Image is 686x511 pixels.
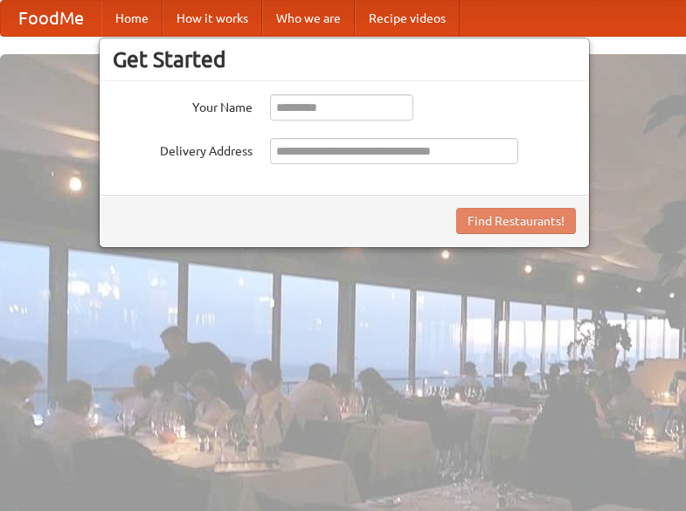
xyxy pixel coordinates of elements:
[355,1,460,36] a: Recipe videos
[163,1,262,36] a: How it works
[113,138,253,160] label: Delivery Address
[1,1,101,36] a: FoodMe
[262,1,355,36] a: Who we are
[113,94,253,116] label: Your Name
[101,1,163,36] a: Home
[113,46,576,73] h3: Get Started
[456,208,576,234] button: Find Restaurants!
